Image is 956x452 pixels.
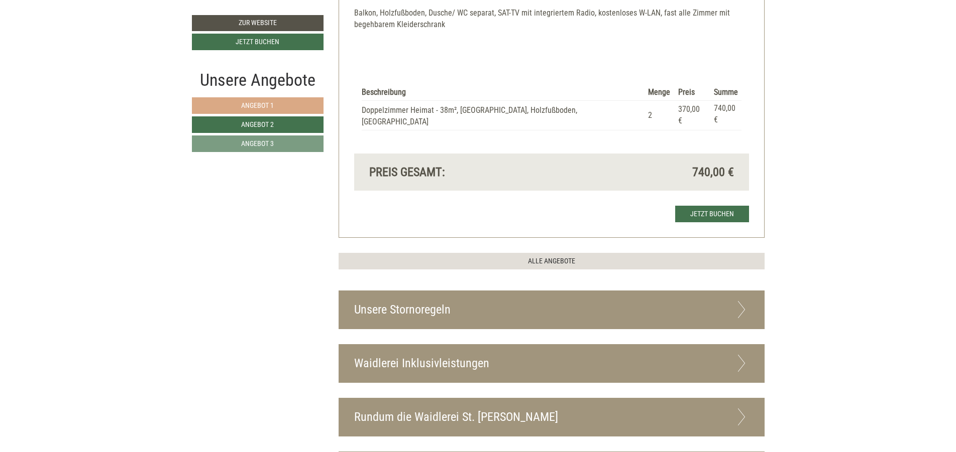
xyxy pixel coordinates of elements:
a: Zur Website [192,15,324,31]
span: Angebot 1 [241,101,274,109]
span: 740,00 € [692,164,734,181]
a: Jetzt buchen [675,206,749,222]
a: ALLE ANGEBOTE [339,253,765,269]
th: Beschreibung [362,85,644,100]
span: 370,00 € [678,104,700,125]
p: Balkon, Holzfußboden, Dusche/ WC separat, SAT-TV mit integriertem Radio, kostenloses W-LAN, fast ... [354,8,749,42]
div: Preis gesamt: [362,164,552,181]
td: 740,00 € [710,101,741,130]
div: Rundum die Waidlerei St. [PERSON_NAME] [339,398,764,436]
td: 2 [644,101,674,130]
th: Summe [710,85,741,100]
td: Doppelzimmer Heimat - 38m², [GEOGRAPHIC_DATA], Holzfußboden, [GEOGRAPHIC_DATA] [362,101,644,130]
div: Unsere Stornoregeln [339,291,764,329]
a: Jetzt buchen [192,34,324,50]
span: Angebot 3 [241,139,274,147]
div: Waidlerei Inklusivleistungen [339,345,764,382]
th: Preis [674,85,710,100]
span: Angebot 2 [241,120,274,128]
th: Menge [644,85,674,100]
div: Unsere Angebote [192,68,324,92]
